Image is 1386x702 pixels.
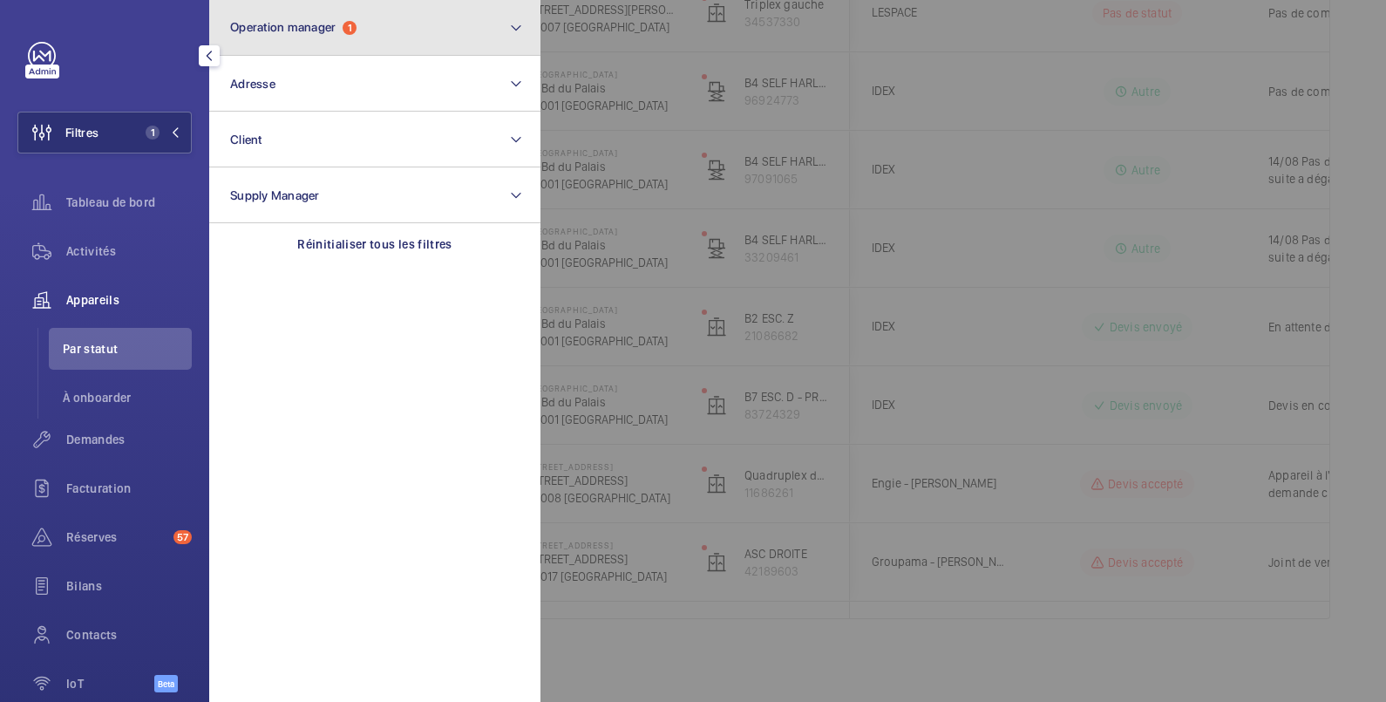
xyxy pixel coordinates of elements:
[66,480,192,497] span: Facturation
[66,194,192,211] span: Tableau de bord
[17,112,192,153] button: Filtres1
[66,577,192,595] span: Bilans
[66,675,154,692] span: IoT
[63,340,192,358] span: Par statut
[66,242,192,260] span: Activités
[66,431,192,448] span: Demandes
[66,528,166,546] span: Réserves
[173,530,192,544] span: 57
[66,626,192,644] span: Contacts
[65,124,99,141] span: Filtres
[63,389,192,406] span: À onboarder
[146,126,160,140] span: 1
[66,291,192,309] span: Appareils
[154,675,178,692] span: Beta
